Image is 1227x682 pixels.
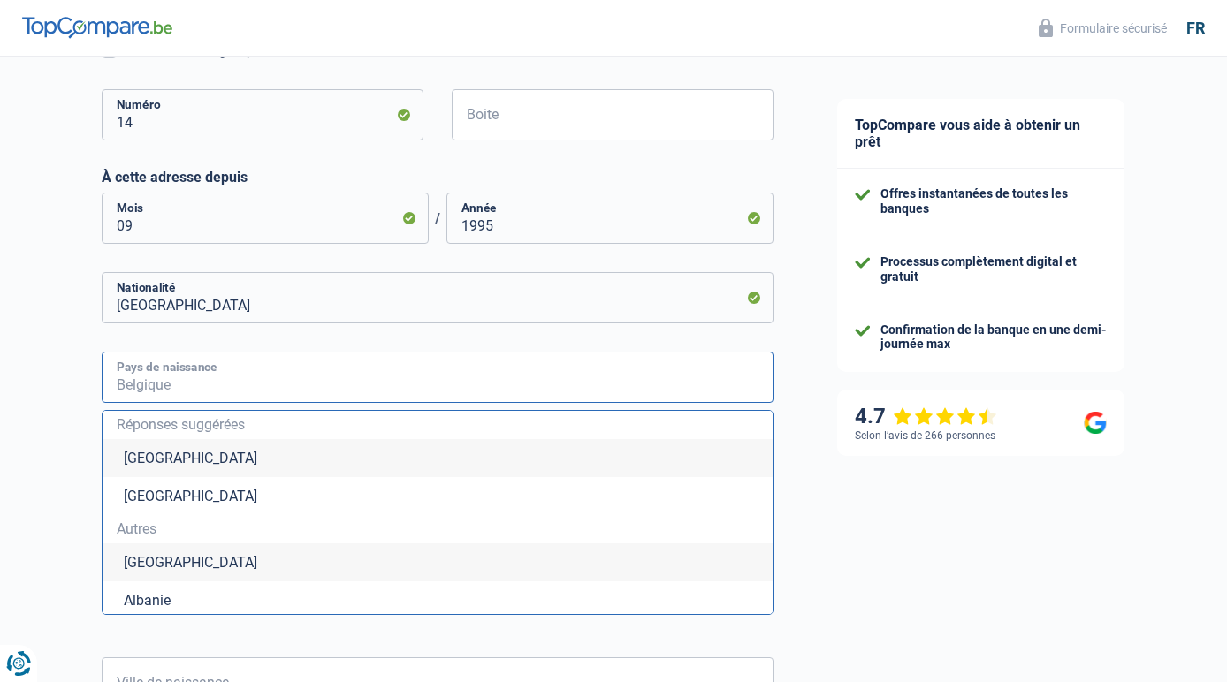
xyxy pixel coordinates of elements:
[103,477,773,515] li: [GEOGRAPHIC_DATA]
[117,522,758,536] span: Autres
[102,193,429,244] input: MM
[103,581,773,619] li: Albanie
[429,210,446,227] span: /
[103,439,773,477] li: [GEOGRAPHIC_DATA]
[855,404,997,429] div: 4.7
[880,322,1107,352] div: Confirmation de la banque en une demi-journée max
[22,17,172,38] img: TopCompare Logo
[855,429,995,442] div: Selon l’avis de 266 personnes
[880,254,1107,284] div: Processus complètement digital et gratuit
[1186,19,1205,38] div: fr
[837,99,1124,169] div: TopCompare vous aide à obtenir un prêt
[102,169,774,186] label: À cette adresse depuis
[1028,13,1177,42] button: Formulaire sécurisé
[102,352,774,403] input: Belgique
[103,543,773,581] li: [GEOGRAPHIC_DATA]
[117,418,758,432] span: Réponses suggérées
[880,186,1107,216] div: Offres instantanées de toutes les banques
[446,193,774,244] input: AAAA
[102,272,774,323] input: Belgique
